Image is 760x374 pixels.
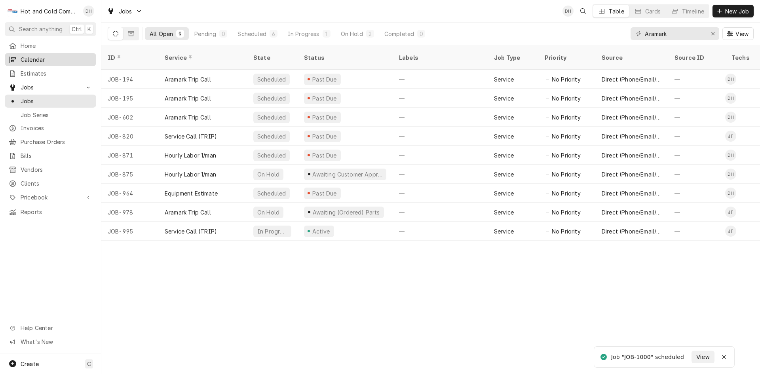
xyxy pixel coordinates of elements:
span: Search anything [19,25,63,33]
span: No Priority [552,94,581,103]
a: Bills [5,149,96,162]
span: Invoices [21,124,92,132]
div: Jason Thomason's Avatar [725,207,736,218]
div: David Harris's Avatar [725,74,736,85]
div: Job "JOB-1000" scheduled [611,353,685,361]
div: 2 [368,30,372,38]
div: DH [83,6,94,17]
div: Service [494,151,514,159]
div: Direct (Phone/Email/etc.) [602,170,662,178]
div: State [253,53,291,62]
div: Scheduled [256,113,287,122]
div: — [393,165,488,184]
div: Awaiting (Ordered) Parts [312,208,380,216]
div: Service [494,113,514,122]
span: No Priority [552,151,581,159]
button: View [722,27,754,40]
span: Bills [21,152,92,160]
div: Source [602,53,660,62]
a: Reports [5,205,96,218]
div: JOB-964 [101,184,158,203]
div: JOB-871 [101,146,158,165]
div: Direct (Phone/Email/etc.) [602,113,662,122]
div: In Progress [288,30,319,38]
div: All Open [150,30,173,38]
div: Aramark Trip Call [165,208,211,216]
div: Service [494,170,514,178]
div: Direct (Phone/Email/etc.) [602,208,662,216]
span: No Priority [552,227,581,235]
div: Job Type [494,53,532,62]
a: Estimates [5,67,96,80]
div: Aramark Trip Call [165,94,211,103]
div: Scheduled [256,189,287,197]
div: Jason Thomason's Avatar [725,131,736,142]
div: Direct (Phone/Email/etc.) [602,94,662,103]
span: No Priority [552,132,581,140]
div: Direct (Phone/Email/etc.) [602,227,662,235]
div: Past Due [312,113,338,122]
span: New Job [724,7,750,15]
div: — [668,184,725,203]
a: Purchase Orders [5,135,96,148]
div: Daryl Harris's Avatar [562,6,574,17]
span: Purchase Orders [21,138,92,146]
div: Timeline [682,7,704,15]
div: DH [725,93,736,104]
a: Clients [5,177,96,190]
div: ID [108,53,150,62]
div: Hourly Labor 1/man [165,170,216,178]
div: 9 [178,30,182,38]
span: Reports [21,208,92,216]
div: — [393,108,488,127]
button: Open search [577,5,589,17]
div: Service [494,227,514,235]
div: — [668,89,725,108]
div: Direct (Phone/Email/etc.) [602,189,662,197]
a: Calendar [5,53,96,66]
div: Hot and Cold Commercial Kitchens, Inc. [21,7,79,15]
div: DH [725,169,736,180]
button: New Job [712,5,754,17]
div: Hot and Cold Commercial Kitchens, Inc.'s Avatar [7,6,18,17]
span: No Priority [552,189,581,197]
div: Past Due [312,151,338,159]
div: 1 [324,30,329,38]
div: Service [494,208,514,216]
button: Search anythingCtrlK [5,22,96,36]
div: On Hold [256,208,280,216]
div: JOB-875 [101,165,158,184]
div: On Hold [256,170,280,178]
span: What's New [21,338,91,346]
div: JOB-820 [101,127,158,146]
div: Past Due [312,189,338,197]
div: Techs [731,53,750,62]
a: Job Series [5,108,96,122]
div: Direct (Phone/Email/etc.) [602,132,662,140]
div: David Harris's Avatar [725,150,736,161]
div: DH [725,188,736,199]
div: Aramark Trip Call [165,75,211,84]
span: No Priority [552,75,581,84]
a: Go to Jobs [104,5,146,18]
span: No Priority [552,170,581,178]
div: JOB-602 [101,108,158,127]
div: Direct (Phone/Email/etc.) [602,75,662,84]
div: — [393,127,488,146]
span: Home [21,42,92,50]
div: JT [725,207,736,218]
div: Past Due [312,75,338,84]
div: — [668,222,725,241]
div: Service [494,94,514,103]
div: David Harris's Avatar [725,112,736,123]
a: Go to Help Center [5,321,96,334]
div: — [393,146,488,165]
a: Vendors [5,163,96,176]
div: Aramark Trip Call [165,113,211,122]
span: Jobs [21,97,92,105]
div: — [668,70,725,89]
div: Awaiting Customer Approval [312,170,383,178]
div: Jason Thomason's Avatar [725,226,736,237]
div: Priority [545,53,587,62]
div: JT [725,226,736,237]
